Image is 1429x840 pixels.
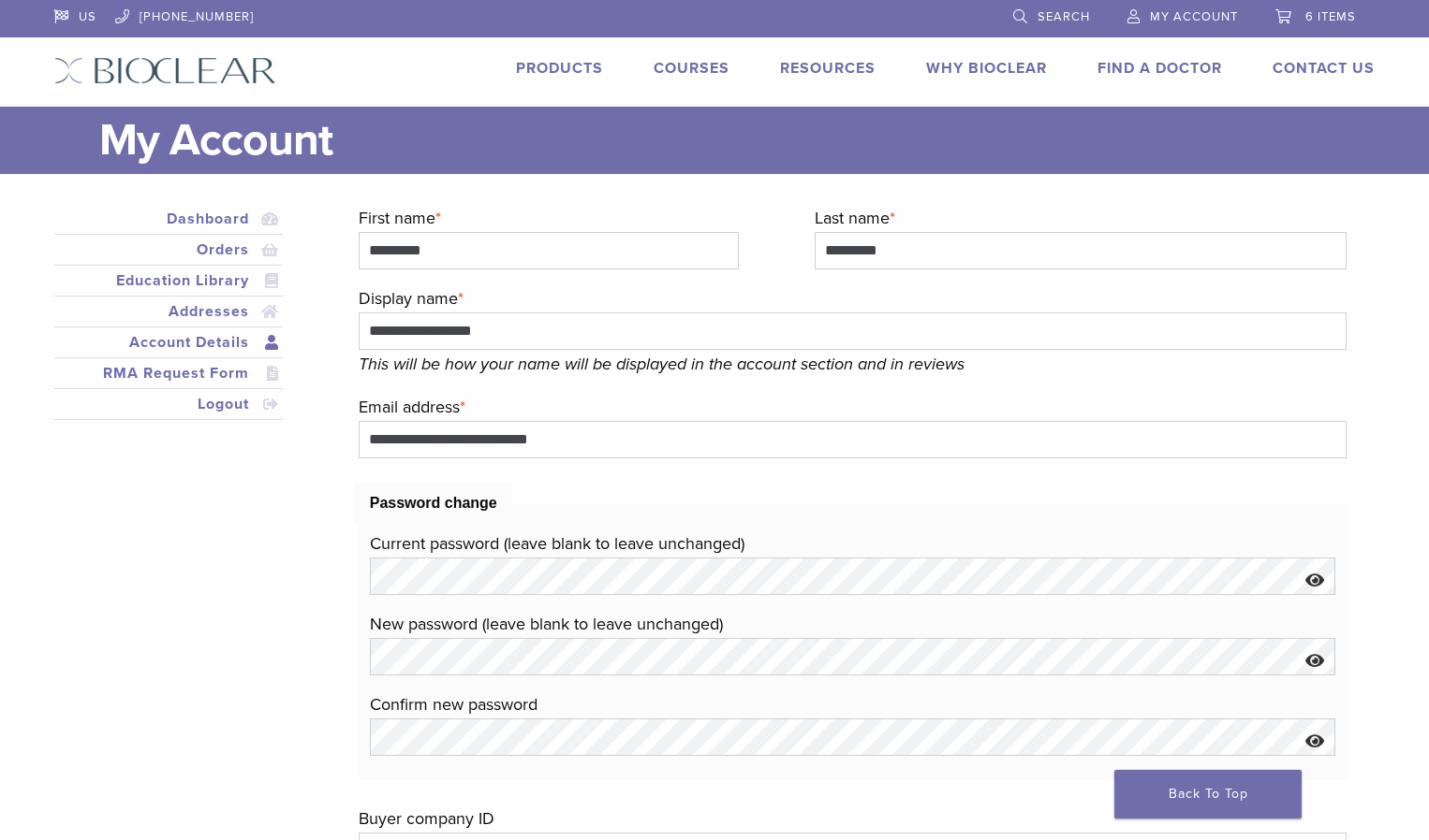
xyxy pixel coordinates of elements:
[58,393,279,415] a: Logout
[815,204,1347,232] label: Last name
[516,59,603,78] a: Products
[99,107,1375,174] h1: My Account
[1295,558,1335,605] button: Show password
[370,610,1335,638] label: New password (leave blank to leave unchanged)
[359,204,739,232] label: First name
[359,393,1347,421] label: Email address
[58,269,279,292] a: Education Library
[54,204,283,442] nav: Account pages
[1150,9,1238,24] span: My Account
[1295,718,1335,766] button: Show password
[1098,59,1222,78] a: Find A Doctor
[54,57,276,84] img: Bioclear
[355,483,512,524] legend: Password change
[1273,59,1375,78] a: Contact Us
[359,804,1347,833] label: Buyer company ID
[359,354,965,374] em: This will be how your name will be displayed in the account section and in reviews
[58,331,279,354] a: Account Details
[1114,770,1302,818] a: Back To Top
[58,362,279,384] a: RMA Request Form
[654,59,729,78] a: Courses
[58,208,279,230] a: Dashboard
[1038,9,1090,24] span: Search
[780,59,876,78] a: Resources
[1305,9,1356,24] span: 6 items
[58,239,279,261] a: Orders
[359,284,1347,312] label: Display name
[370,529,1335,558] label: Current password (leave blank to leave unchanged)
[370,690,1335,718] label: Confirm new password
[926,59,1047,78] a: Why Bioclear
[1295,638,1335,686] button: Show password
[58,300,279,323] a: Addresses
